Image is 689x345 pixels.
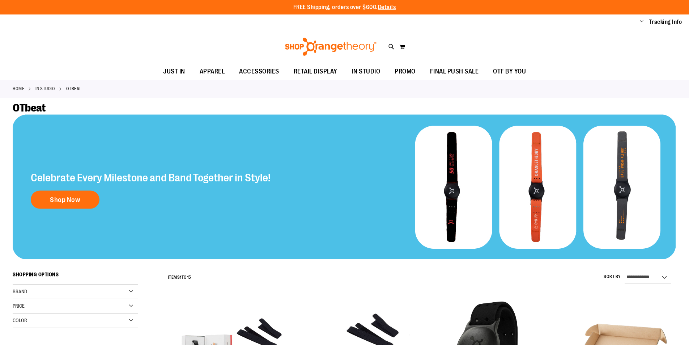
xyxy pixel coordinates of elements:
span: Shop Now [50,196,80,204]
a: APPAREL [192,63,232,80]
img: Shop Orangetheory [284,38,378,56]
a: IN STUDIO [345,63,388,80]
span: JUST IN [163,63,185,80]
span: ACCESSORIES [239,63,279,80]
a: Shop Now [31,191,99,209]
a: FINAL PUSH SALE [423,63,486,80]
span: Price [13,303,25,309]
span: 15 [187,275,191,280]
h2: Celebrate Every Milestone and Band Together in Style! [31,172,271,184]
label: Sort By [604,274,621,280]
span: 1 [180,275,182,280]
span: OTbeat [13,102,45,114]
span: FINAL PUSH SALE [430,63,479,80]
span: Brand [13,289,27,294]
a: IN STUDIO [35,85,55,92]
span: PROMO [395,63,416,80]
a: PROMO [387,63,423,80]
button: Account menu [640,18,643,26]
p: FREE Shipping, orders over $600. [293,3,396,12]
strong: Shopping Options [13,268,138,285]
h2: Items to [168,272,191,283]
a: Home [13,85,24,92]
span: IN STUDIO [352,63,380,80]
span: OTF BY YOU [493,63,526,80]
a: ACCESSORIES [232,63,286,80]
strong: OTbeat [66,85,81,92]
a: RETAIL DISPLAY [286,63,345,80]
span: APPAREL [200,63,225,80]
a: Tracking Info [649,18,682,26]
a: Details [378,4,396,10]
span: RETAIL DISPLAY [294,63,337,80]
a: JUST IN [156,63,192,80]
a: OTF BY YOU [486,63,533,80]
span: Color [13,317,27,323]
